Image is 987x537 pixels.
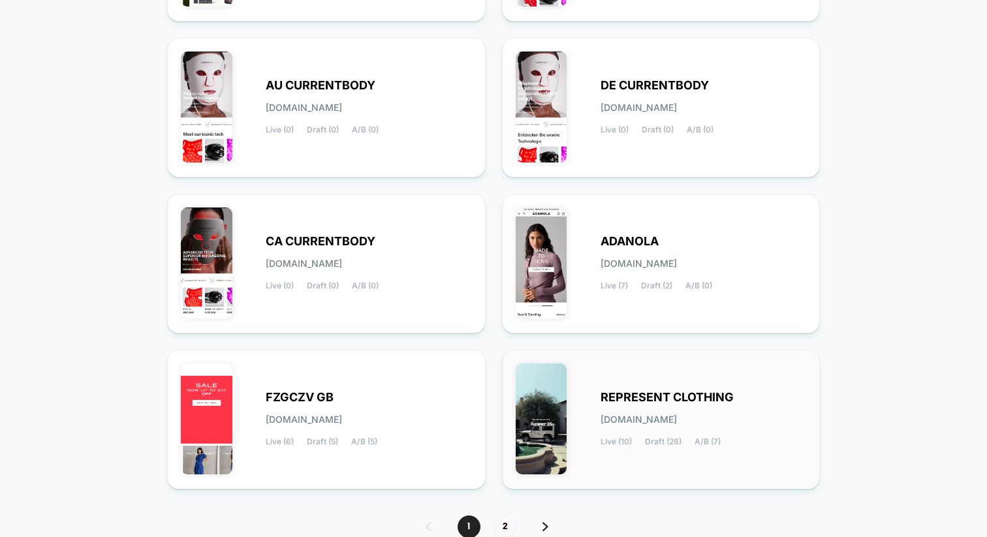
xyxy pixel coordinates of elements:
[266,437,294,446] span: Live (6)
[601,281,628,290] span: Live (7)
[266,415,342,424] span: [DOMAIN_NAME]
[685,281,712,290] span: A/B (0)
[516,363,567,474] img: REPRESENT_CLOTHING
[695,437,721,446] span: A/B (7)
[645,437,681,446] span: Draft (28)
[352,281,379,290] span: A/B (0)
[307,437,338,446] span: Draft (5)
[601,437,632,446] span: Live (10)
[542,522,548,531] img: pagination forward
[266,259,342,268] span: [DOMAIN_NAME]
[266,281,294,290] span: Live (0)
[516,52,567,162] img: DE_CURRENTBODY
[516,207,567,318] img: ADANOLA
[266,125,294,134] span: Live (0)
[307,281,339,290] span: Draft (0)
[266,103,342,112] span: [DOMAIN_NAME]
[601,125,629,134] span: Live (0)
[601,259,677,268] span: [DOMAIN_NAME]
[266,81,375,90] span: AU CURRENTBODY
[601,81,709,90] span: DE CURRENTBODY
[266,237,375,246] span: CA CURRENTBODY
[601,103,677,112] span: [DOMAIN_NAME]
[601,393,734,402] span: REPRESENT CLOTHING
[181,52,232,162] img: AU_CURRENTBODY
[307,125,339,134] span: Draft (0)
[641,281,672,290] span: Draft (2)
[687,125,713,134] span: A/B (0)
[351,437,377,446] span: A/B (5)
[601,237,659,246] span: ADANOLA
[181,363,232,474] img: FZGCZV_GB
[642,125,674,134] span: Draft (0)
[181,207,232,318] img: CA_CURRENTBODY
[601,415,677,424] span: [DOMAIN_NAME]
[352,125,379,134] span: A/B (0)
[266,393,334,402] span: FZGCZV GB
